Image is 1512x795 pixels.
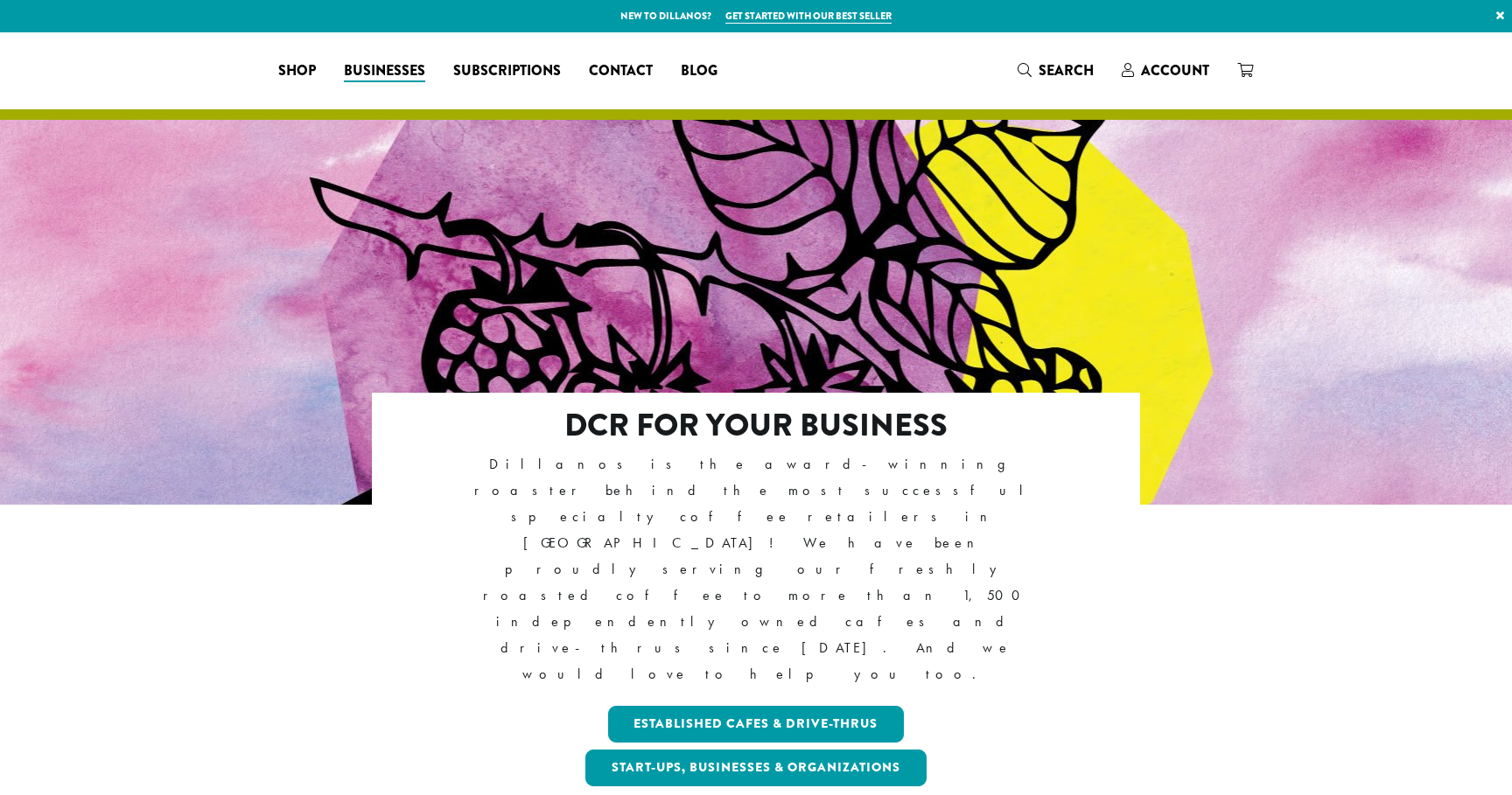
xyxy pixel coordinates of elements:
a: Established Cafes & Drive-Thrus [608,706,905,743]
p: Dillanos is the award-winning roaster behind the most successful specialty coffee retailers in [G... [448,451,1065,688]
a: Shop [264,57,330,85]
span: Shop [278,60,316,82]
span: Contact [589,60,653,82]
a: Search [1004,56,1108,85]
span: Account [1141,60,1209,80]
a: Start-ups, Businesses & Organizations [585,750,927,786]
span: Subscriptions [453,60,561,82]
a: Get started with our best seller [725,9,892,24]
span: Businesses [344,60,425,82]
h2: DCR FOR YOUR BUSINESS [448,407,1065,444]
span: Blog [681,60,717,82]
span: Search [1039,60,1094,80]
